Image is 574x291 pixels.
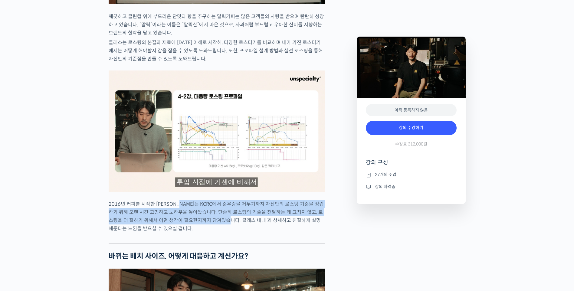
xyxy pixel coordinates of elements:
div: 아직 등록하지 않음 [366,104,457,116]
h2: 바뀌는 배치 사이즈, 어떻게 대응하고 계신가요? [109,252,325,261]
a: 대화 [40,192,78,207]
span: 설정 [93,201,101,206]
h4: 강의 구성 [366,159,457,171]
a: 강의 수강하기 [366,121,457,135]
span: 대화 [55,201,63,206]
p: 클래스는 로스팅의 본질과 재료에 [DATE] 이해로 시작해, 다양한 로스터기를 비교하며 내가 가진 로스터기에서는 어떻게 해야할지 감을 잡을 수 있도록 도와드립니다. 또한, 프... [109,38,325,63]
span: 홈 [19,201,23,206]
p: 2016년 커피를 시작한 [PERSON_NAME]는 KCRC에서 준우승을 거두기까지 자신만의 로스팅 기준을 정립하기 위해 오랜 시간 고민하고 노하우을 쌓아왔습니다. 단순히 로... [109,200,325,233]
span: 수강료 312,000원 [395,141,427,147]
a: 홈 [2,192,40,207]
li: 강의 자격증 [366,183,457,190]
li: 27개의 수업 [366,171,457,178]
a: 설정 [78,192,116,207]
p: 깨끗하고 클린컵 위에 부드러운 단맛과 향을 추구하는 말릭커피는 많은 고객들의 사랑을 받으며 탄탄히 성장하고 있습니다. “말릭”이라는 이름은 “말릭산”에서 따온 것으로, 사과처... [109,12,325,37]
